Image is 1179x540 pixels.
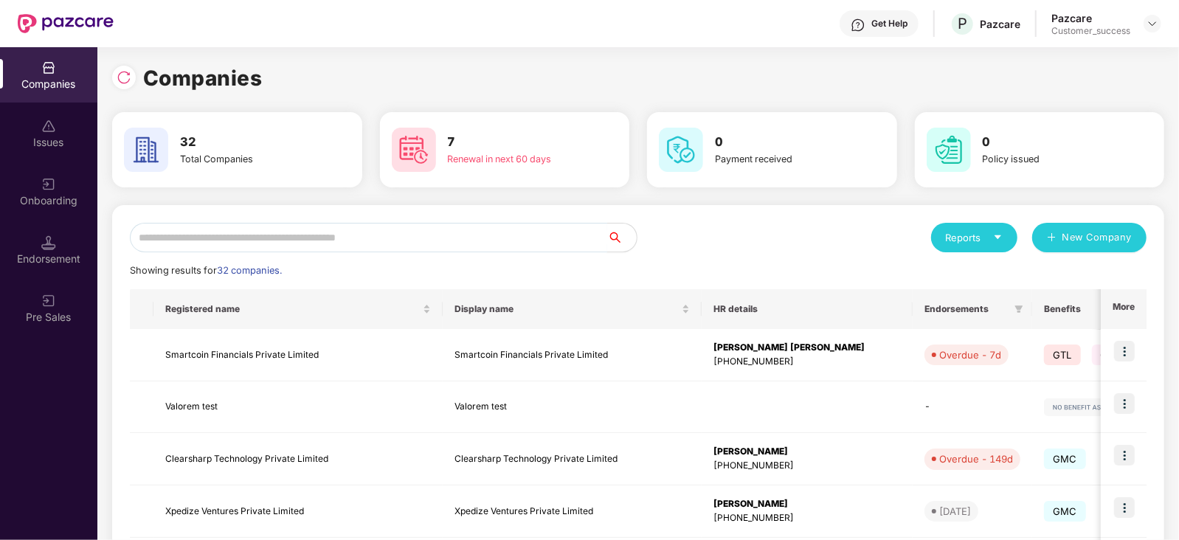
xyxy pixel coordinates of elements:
[124,128,168,172] img: svg+xml;base64,PHN2ZyB4bWxucz0iaHR0cDovL3d3dy53My5vcmcvMjAwMC9zdmciIHdpZHRoPSI2MCIgaGVpZ2h0PSI2MC...
[1051,11,1130,25] div: Pazcare
[41,294,56,308] img: svg+xml;base64,PHN2ZyB3aWR0aD0iMjAiIGhlaWdodD0iMjAiIHZpZXdCb3g9IjAgMCAyMCAyMCIgZmlsbD0ibm9uZSIgeG...
[41,60,56,75] img: svg+xml;base64,PHN2ZyBpZD0iQ29tcGFuaWVzIiB4bWxucz0iaHR0cDovL3d3dy53My5vcmcvMjAwMC9zdmciIHdpZHRoPS...
[1044,345,1081,365] span: GTL
[18,14,114,33] img: New Pazcare Logo
[1032,223,1147,252] button: plusNew Company
[130,265,282,276] span: Showing results for
[1014,305,1023,314] span: filter
[1114,445,1135,465] img: icon
[993,232,1003,242] span: caret-down
[41,119,56,134] img: svg+xml;base64,PHN2ZyBpZD0iSXNzdWVzX2Rpc2FibGVkIiB4bWxucz0iaHR0cDovL3d3dy53My5vcmcvMjAwMC9zdmciIH...
[713,445,901,459] div: [PERSON_NAME]
[180,152,307,167] div: Total Companies
[1044,501,1086,522] span: GMC
[713,511,901,525] div: [PHONE_NUMBER]
[713,497,901,511] div: [PERSON_NAME]
[927,128,971,172] img: svg+xml;base64,PHN2ZyB4bWxucz0iaHR0cDovL3d3dy53My5vcmcvMjAwMC9zdmciIHdpZHRoPSI2MCIgaGVpZ2h0PSI2MC...
[443,433,702,485] td: Clearsharp Technology Private Limited
[1114,497,1135,518] img: icon
[939,504,971,519] div: [DATE]
[153,289,443,329] th: Registered name
[958,15,967,32] span: P
[713,355,901,369] div: [PHONE_NUMBER]
[713,459,901,473] div: [PHONE_NUMBER]
[117,70,131,85] img: svg+xml;base64,PHN2ZyBpZD0iUmVsb2FkLTMyeDMyIiB4bWxucz0iaHR0cDovL3d3dy53My5vcmcvMjAwMC9zdmciIHdpZH...
[939,347,1001,362] div: Overdue - 7d
[443,289,702,329] th: Display name
[606,232,637,243] span: search
[713,341,901,355] div: [PERSON_NAME] [PERSON_NAME]
[165,303,420,315] span: Registered name
[1044,449,1086,469] span: GMC
[1044,398,1134,416] img: svg+xml;base64,PHN2ZyB4bWxucz0iaHR0cDovL3d3dy53My5vcmcvMjAwMC9zdmciIHdpZHRoPSIxMjIiIGhlaWdodD0iMj...
[448,152,575,167] div: Renewal in next 60 days
[41,177,56,192] img: svg+xml;base64,PHN2ZyB3aWR0aD0iMjAiIGhlaWdodD0iMjAiIHZpZXdCb3g9IjAgMCAyMCAyMCIgZmlsbD0ibm9uZSIgeG...
[153,329,443,381] td: Smartcoin Financials Private Limited
[1101,289,1147,329] th: More
[392,128,436,172] img: svg+xml;base64,PHN2ZyB4bWxucz0iaHR0cDovL3d3dy53My5vcmcvMjAwMC9zdmciIHdpZHRoPSI2MCIgaGVpZ2h0PSI2MC...
[1012,300,1026,318] span: filter
[702,289,913,329] th: HR details
[606,223,637,252] button: search
[180,133,307,152] h3: 32
[153,485,443,538] td: Xpedize Ventures Private Limited
[153,381,443,434] td: Valorem test
[153,433,443,485] td: Clearsharp Technology Private Limited
[715,152,842,167] div: Payment received
[143,62,263,94] h1: Companies
[946,230,1003,245] div: Reports
[443,381,702,434] td: Valorem test
[1114,341,1135,361] img: icon
[448,133,575,152] h3: 7
[217,265,282,276] span: 32 companies.
[983,152,1110,167] div: Policy issued
[1062,230,1133,245] span: New Company
[851,18,865,32] img: svg+xml;base64,PHN2ZyBpZD0iSGVscC0zMngzMiIgeG1sbnM9Imh0dHA6Ly93d3cudzMub3JnLzIwMDAvc3ZnIiB3aWR0aD...
[1114,393,1135,414] img: icon
[659,128,703,172] img: svg+xml;base64,PHN2ZyB4bWxucz0iaHR0cDovL3d3dy53My5vcmcvMjAwMC9zdmciIHdpZHRoPSI2MCIgaGVpZ2h0PSI2MC...
[454,303,679,315] span: Display name
[1051,25,1130,37] div: Customer_success
[1047,232,1057,244] span: plus
[715,133,842,152] h3: 0
[41,235,56,250] img: svg+xml;base64,PHN2ZyB3aWR0aD0iMTQuNSIgaGVpZ2h0PSIxNC41IiB2aWV3Qm94PSIwIDAgMTYgMTYiIGZpbGw9Im5vbm...
[1147,18,1158,30] img: svg+xml;base64,PHN2ZyBpZD0iRHJvcGRvd24tMzJ4MzIiIHhtbG5zPSJodHRwOi8vd3d3LnczLm9yZy8yMDAwL3N2ZyIgd2...
[983,133,1110,152] h3: 0
[1092,345,1130,365] span: GPA
[913,381,1032,434] td: -
[980,17,1020,31] div: Pazcare
[871,18,907,30] div: Get Help
[924,303,1009,315] span: Endorsements
[939,451,1013,466] div: Overdue - 149d
[443,329,702,381] td: Smartcoin Financials Private Limited
[443,485,702,538] td: Xpedize Ventures Private Limited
